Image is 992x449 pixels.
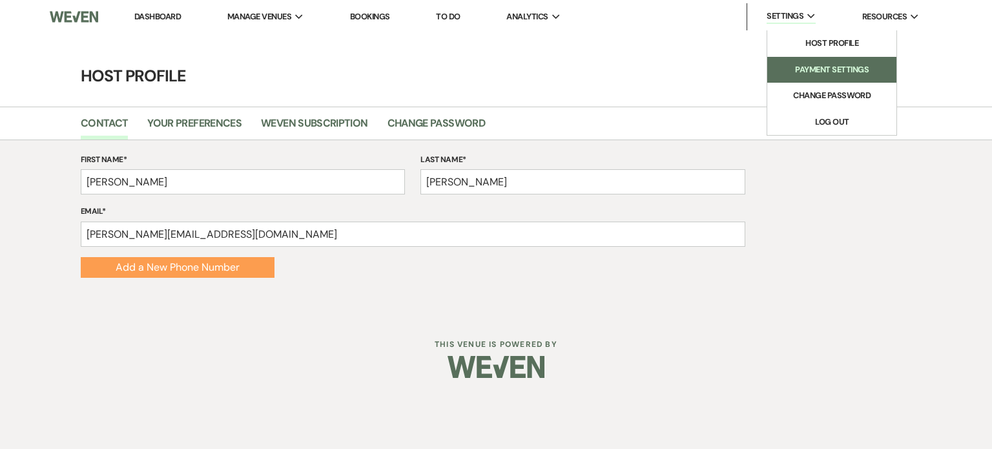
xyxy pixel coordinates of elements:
a: Dashboard [134,11,181,22]
li: Change Password [774,89,890,102]
a: Change Password [387,115,485,140]
span: Manage Venues [227,10,291,23]
li: Payment Settings [774,63,890,76]
a: Bookings [350,11,390,22]
span: Analytics [506,10,548,23]
button: Add a New Phone Number [81,257,274,278]
img: Weven Logo [448,344,544,390]
h4: Host Profile [31,65,961,87]
span: Resources [862,10,907,23]
a: Payment Settings [767,57,896,83]
a: Contact [81,115,129,140]
li: Host Profile [774,37,890,50]
a: Host Profile [767,30,896,56]
a: Log Out [767,109,896,135]
a: To Do [436,11,460,22]
a: Weven Subscription [261,115,367,140]
a: Change Password [767,83,896,109]
img: Weven Logo [50,3,98,30]
label: First Name* [81,153,406,167]
label: Email* [81,205,745,219]
label: Last Name* [420,153,745,167]
a: Your Preferences [147,115,242,140]
span: Settings [767,10,803,23]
